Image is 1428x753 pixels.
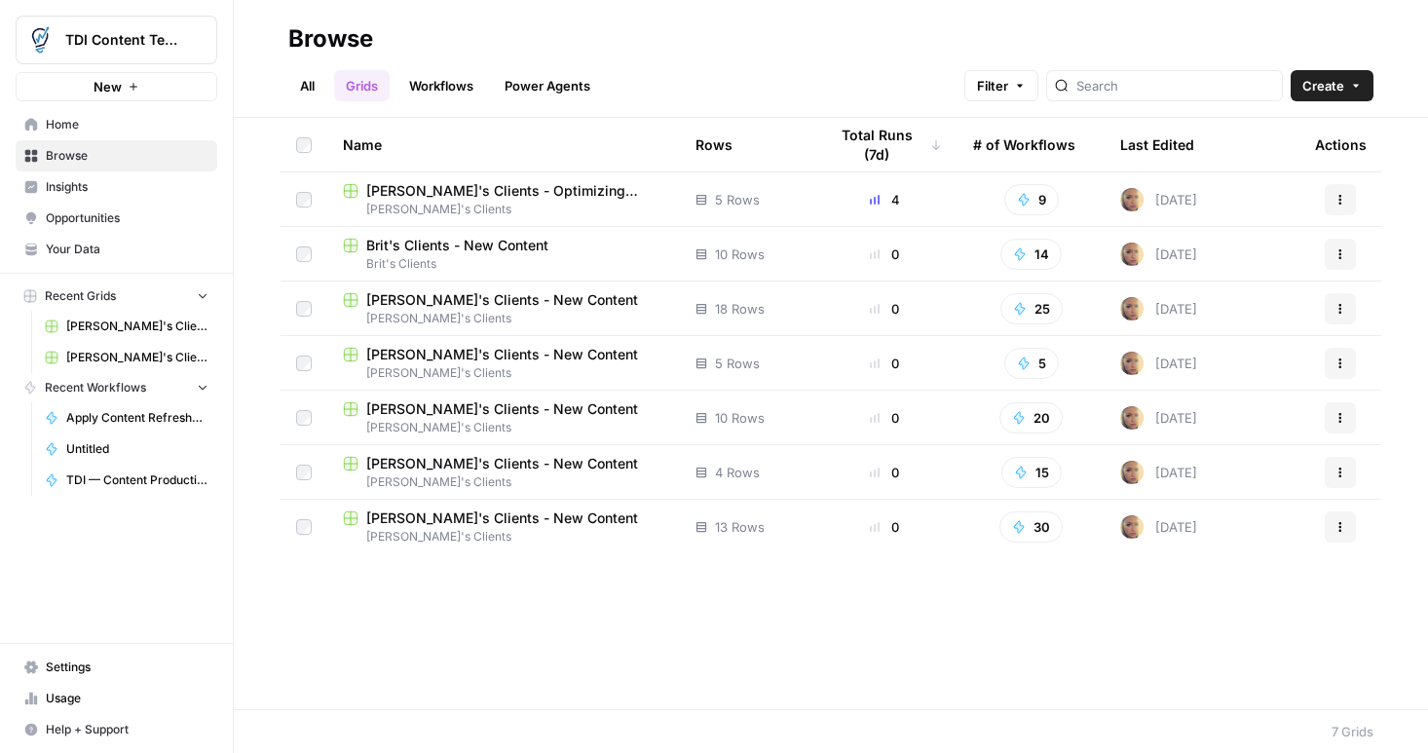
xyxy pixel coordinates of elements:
button: Help + Support [16,714,217,745]
img: TDI Content Team Logo [22,22,57,57]
span: Browse [46,147,208,165]
span: TDI — Content Production [66,471,208,489]
a: Home [16,109,217,140]
span: 5 Rows [715,354,760,373]
span: Usage [46,690,208,707]
span: 10 Rows [715,245,765,264]
span: Your Data [46,241,208,258]
a: Browse [16,140,217,171]
a: [PERSON_NAME]'s Clients - New Content[PERSON_NAME]'s Clients [343,290,664,327]
a: Apply Content Refresher Brief [36,402,217,433]
span: Brit's Clients - New Content [366,236,548,255]
div: 7 Grids [1332,722,1373,741]
button: 20 [999,402,1063,433]
span: TDI Content Team [65,30,183,50]
div: [DATE] [1120,352,1197,375]
img: rpnue5gqhgwwz5ulzsshxcaclga5 [1120,406,1144,430]
div: # of Workflows [973,118,1075,171]
span: Apply Content Refresher Brief [66,409,208,427]
div: Total Runs (7d) [827,118,942,171]
a: [PERSON_NAME]'s Clients - New Content[PERSON_NAME]'s Clients [343,345,664,382]
span: Help + Support [46,721,208,738]
div: 0 [827,245,942,264]
a: Power Agents [493,70,602,101]
div: Last Edited [1120,118,1194,171]
span: Insights [46,178,208,196]
span: Brit's Clients [343,255,664,273]
div: [DATE] [1120,461,1197,484]
a: TDI — Content Production [36,465,217,496]
img: rpnue5gqhgwwz5ulzsshxcaclga5 [1120,461,1144,484]
div: [DATE] [1120,515,1197,539]
div: 0 [827,299,942,319]
span: [PERSON_NAME]'s Clients - New Content [366,345,638,364]
span: [PERSON_NAME]'s Clients - New Content [366,454,638,473]
span: 4 Rows [715,463,760,482]
span: [PERSON_NAME]'s Clients [343,364,664,382]
span: 10 Rows [715,408,765,428]
a: Workflows [397,70,485,101]
div: Name [343,118,664,171]
img: rpnue5gqhgwwz5ulzsshxcaclga5 [1120,515,1144,539]
div: 4 [827,190,942,209]
div: 0 [827,463,942,482]
span: Filter [977,76,1008,95]
a: Your Data [16,234,217,265]
div: 0 [827,354,942,373]
span: [PERSON_NAME]'s Clients [343,310,664,327]
a: [PERSON_NAME]'s Clients - New Content [36,342,217,373]
span: [PERSON_NAME]'s Clients - New Content [366,290,638,310]
img: rpnue5gqhgwwz5ulzsshxcaclga5 [1120,352,1144,375]
span: Home [46,116,208,133]
a: [PERSON_NAME]'s Clients - New Content[PERSON_NAME]'s Clients [343,508,664,546]
button: New [16,72,217,101]
span: [PERSON_NAME]'s Clients [343,473,664,491]
button: Filter [964,70,1038,101]
div: 0 [827,408,942,428]
span: Recent Grids [45,287,116,305]
span: [PERSON_NAME]'s Clients [343,528,664,546]
a: Untitled [36,433,217,465]
span: Recent Workflows [45,379,146,396]
div: Actions [1315,118,1367,171]
div: [DATE] [1120,188,1197,211]
button: 25 [1000,293,1063,324]
button: 30 [999,511,1063,543]
button: 14 [1000,239,1062,270]
div: [DATE] [1120,297,1197,320]
div: Rows [695,118,733,171]
input: Search [1076,76,1274,95]
span: 18 Rows [715,299,765,319]
span: [PERSON_NAME]'s Clients - New Content [66,349,208,366]
button: Create [1291,70,1373,101]
div: [DATE] [1120,243,1197,266]
span: Opportunities [46,209,208,227]
div: [DATE] [1120,406,1197,430]
a: Brit's Clients - New ContentBrit's Clients [343,236,664,273]
span: [PERSON_NAME]'s Clients [343,201,664,218]
a: Insights [16,171,217,203]
span: 13 Rows [715,517,765,537]
span: Settings [46,659,208,676]
a: [PERSON_NAME]'s Clients - Optimizing Content[PERSON_NAME]'s Clients [343,181,664,218]
span: Create [1302,76,1344,95]
button: Recent Workflows [16,373,217,402]
a: [PERSON_NAME]'s Clients - New Content[PERSON_NAME]'s Clients [343,454,664,491]
img: rpnue5gqhgwwz5ulzsshxcaclga5 [1120,297,1144,320]
button: Workspace: TDI Content Team [16,16,217,64]
span: [PERSON_NAME]'s Clients - New Content [366,508,638,528]
span: [PERSON_NAME]'s Clients - Optimizing Content [366,181,664,201]
span: [PERSON_NAME]'s Clients - New Content [66,318,208,335]
img: rpnue5gqhgwwz5ulzsshxcaclga5 [1120,188,1144,211]
button: 9 [1004,184,1059,215]
a: Opportunities [16,203,217,234]
a: Grids [334,70,390,101]
a: Settings [16,652,217,683]
button: 5 [1004,348,1059,379]
span: 5 Rows [715,190,760,209]
a: [PERSON_NAME]'s Clients - New Content[PERSON_NAME]'s Clients [343,399,664,436]
a: Usage [16,683,217,714]
div: 0 [827,517,942,537]
img: rpnue5gqhgwwz5ulzsshxcaclga5 [1120,243,1144,266]
span: [PERSON_NAME]'s Clients [343,419,664,436]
